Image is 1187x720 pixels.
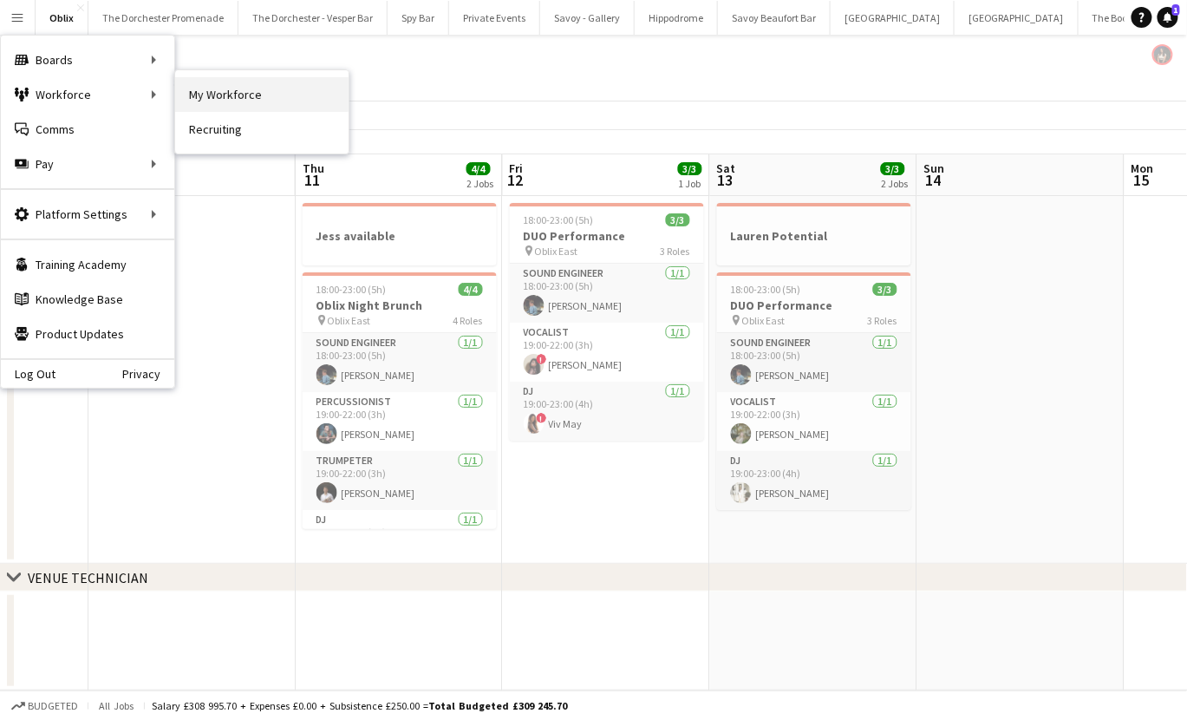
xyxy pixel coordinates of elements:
span: 18:00-23:00 (5h) [524,213,594,226]
app-card-role: DJ1/119:00-23:00 (4h)[PERSON_NAME] [717,451,911,510]
button: [GEOGRAPHIC_DATA] [831,1,955,35]
button: Hippodrome [635,1,718,35]
button: Spy Bar [388,1,449,35]
a: 1 [1158,7,1178,28]
app-card-role: DJ1/119:00-23:00 (4h)!Viv May [510,382,704,441]
app-card-role: Sound Engineer1/118:00-23:00 (5h)[PERSON_NAME] [303,333,497,392]
app-card-role: Sound Engineer1/118:00-23:00 (5h)[PERSON_NAME] [717,333,911,392]
span: Oblix East [742,314,786,327]
h3: DUO Performance [717,298,911,313]
span: 12 [507,170,524,190]
span: 3/3 [873,283,897,296]
span: Oblix East [328,314,371,327]
app-card-role: Vocalist1/119:00-22:00 (3h)[PERSON_NAME] [717,392,911,451]
span: 14 [922,170,945,190]
h3: Jess available [303,228,497,244]
app-job-card: 18:00-23:00 (5h)3/3DUO Performance Oblix East3 RolesSound Engineer1/118:00-23:00 (5h)[PERSON_NAME... [717,272,911,510]
span: 4/4 [466,162,491,175]
button: The Dorchester - Vesper Bar [238,1,388,35]
span: 13 [714,170,736,190]
div: Boards [1,43,174,77]
button: [GEOGRAPHIC_DATA] [955,1,1079,35]
button: Savoy Beaufort Bar [718,1,831,35]
a: Recruiting [175,112,349,147]
span: 15 [1129,170,1154,190]
span: 4 Roles [453,314,483,327]
span: 18:00-23:00 (5h) [731,283,801,296]
span: 4/4 [459,283,483,296]
div: 2 Jobs [467,177,494,190]
span: 1 [1172,4,1180,16]
div: VENUE TECHNICIAN [28,569,148,586]
span: Oblix East [535,245,578,258]
app-job-card: 18:00-23:00 (5h)4/4Oblix Night Brunch Oblix East4 RolesSound Engineer1/118:00-23:00 (5h)[PERSON_N... [303,272,497,529]
span: Budgeted [28,700,78,712]
a: Privacy [122,367,174,381]
h3: DUO Performance [510,228,704,244]
app-card-role: Trumpeter1/119:00-22:00 (3h)[PERSON_NAME] [303,451,497,510]
div: Pay [1,147,174,181]
a: Knowledge Base [1,282,174,317]
div: Workforce [1,77,174,112]
span: All jobs [95,699,137,712]
app-card-role: Vocalist1/119:00-22:00 (3h)![PERSON_NAME] [510,323,704,382]
a: Comms [1,112,174,147]
span: ! [537,413,547,423]
span: Mon [1132,160,1154,176]
h3: Lauren Potential [717,228,911,244]
span: Thu [303,160,324,176]
app-job-card: Jess available [303,203,497,265]
span: Sat [717,160,736,176]
span: ! [537,354,547,364]
div: Platform Settings [1,197,174,232]
a: Training Academy [1,247,174,282]
span: 3/3 [678,162,702,175]
app-card-role: Sound Engineer1/118:00-23:00 (5h)[PERSON_NAME] [510,264,704,323]
a: My Workforce [175,77,349,112]
a: Log Out [1,367,55,381]
button: The Dorchester Promenade [88,1,238,35]
span: Total Budgeted £309 245.70 [428,699,567,712]
span: 11 [300,170,324,190]
button: Oblix [36,1,88,35]
h3: Oblix Night Brunch [303,298,497,313]
app-card-role: Percussionist1/119:00-22:00 (3h)[PERSON_NAME] [303,392,497,451]
app-job-card: Lauren Potential [717,203,911,265]
span: 3/3 [666,213,690,226]
button: Budgeted [9,697,81,716]
div: Salary £308 995.70 + Expenses £0.00 + Subsistence £250.00 = [152,699,567,712]
a: Product Updates [1,317,174,351]
div: 2 Jobs [882,177,909,190]
app-user-avatar: Helena Debono [1152,44,1173,65]
div: 1 Job [679,177,701,190]
app-card-role: DJ1/119:00-23:00 (4h) [303,510,497,569]
button: Private Events [449,1,540,35]
app-job-card: 18:00-23:00 (5h)3/3DUO Performance Oblix East3 RolesSound Engineer1/118:00-23:00 (5h)[PERSON_NAME... [510,203,704,441]
span: 18:00-23:00 (5h) [316,283,387,296]
span: 3 Roles [661,245,690,258]
span: Fri [510,160,524,176]
span: 3 Roles [868,314,897,327]
button: Savoy - Gallery [540,1,635,35]
span: 3/3 [881,162,905,175]
span: Sun [924,160,945,176]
